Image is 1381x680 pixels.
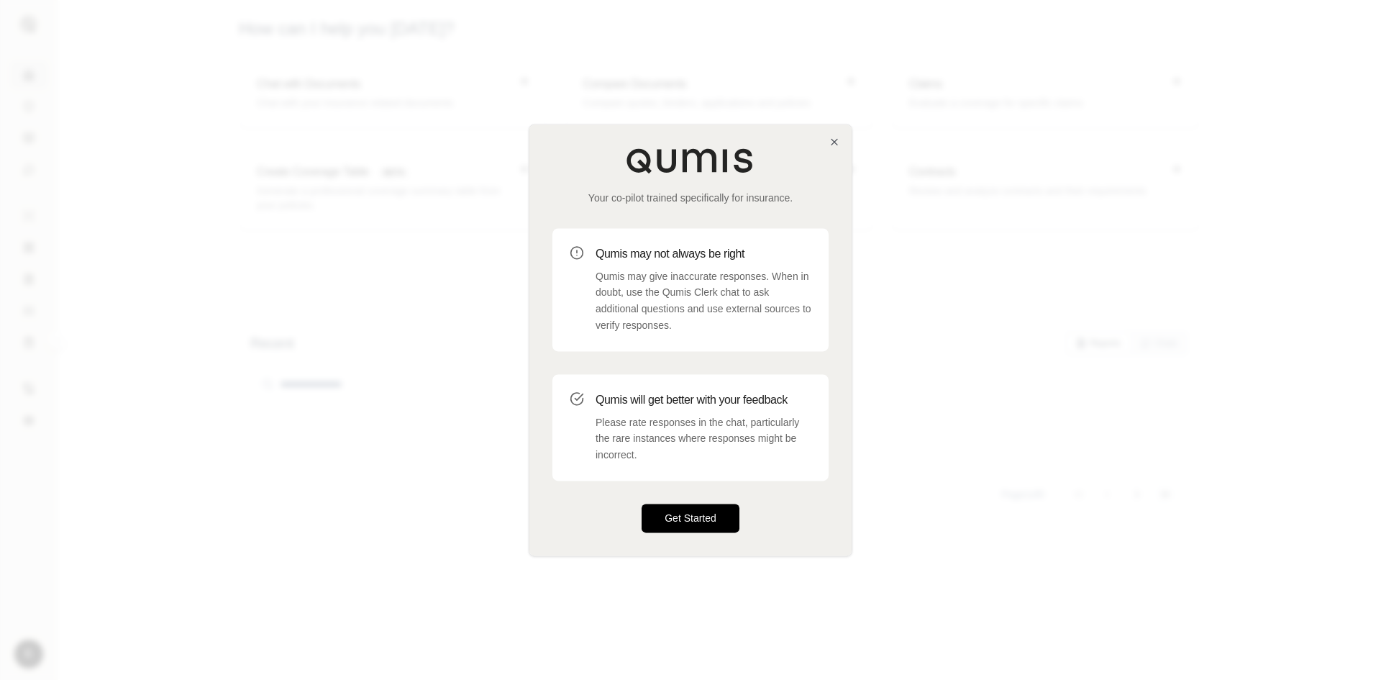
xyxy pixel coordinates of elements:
[626,148,755,173] img: Qumis Logo
[596,245,811,263] h3: Qumis may not always be right
[596,268,811,334] p: Qumis may give inaccurate responses. When in doubt, use the Qumis Clerk chat to ask additional qu...
[596,414,811,463] p: Please rate responses in the chat, particularly the rare instances where responses might be incor...
[596,391,811,409] h3: Qumis will get better with your feedback
[642,504,739,532] button: Get Started
[552,191,829,205] p: Your co-pilot trained specifically for insurance.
